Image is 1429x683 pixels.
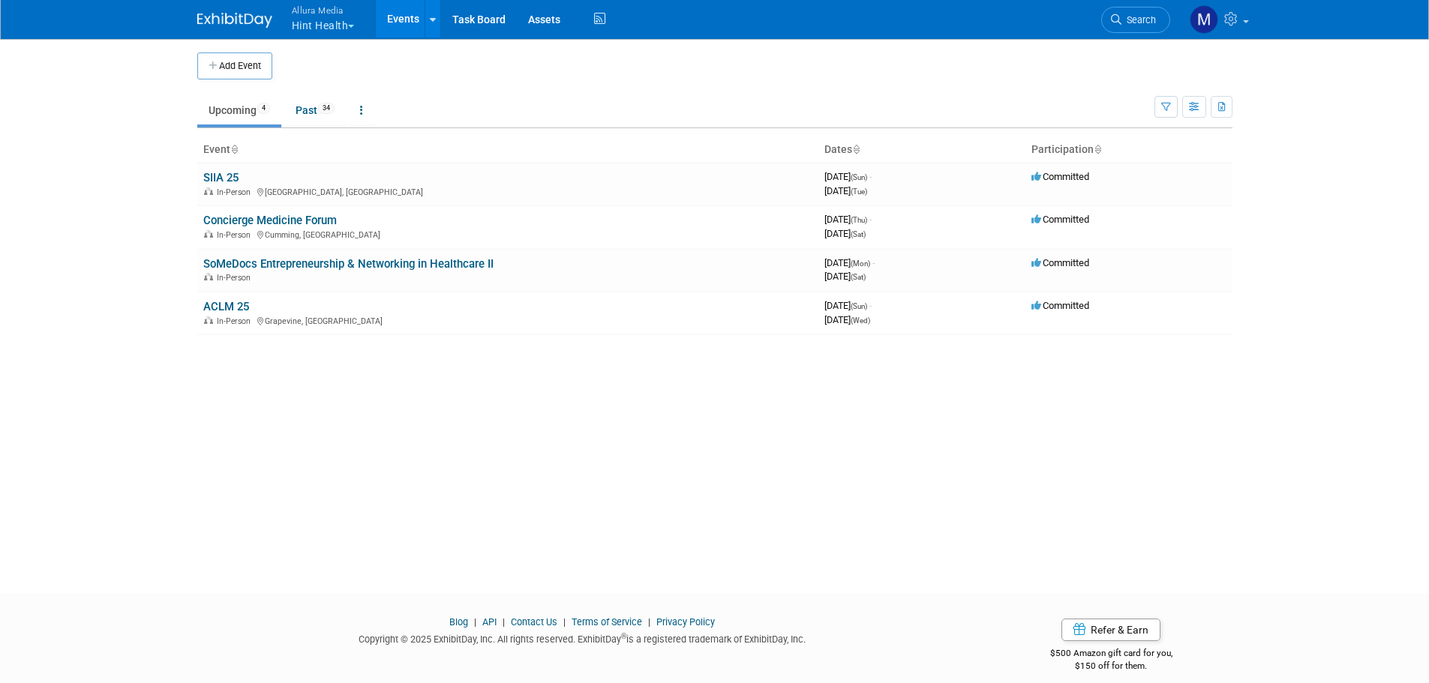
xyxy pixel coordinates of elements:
span: [DATE] [824,314,870,325]
span: - [869,214,872,225]
span: Search [1121,14,1156,25]
span: Committed [1031,257,1089,268]
span: (Mon) [851,259,870,268]
span: (Sun) [851,302,867,310]
a: Privacy Policy [656,616,715,628]
span: Allura Media [292,2,355,18]
a: Search [1101,7,1170,33]
sup: ® [621,632,626,640]
a: Upcoming4 [197,96,281,124]
button: Add Event [197,52,272,79]
span: (Sat) [851,230,866,238]
span: - [869,171,872,182]
span: Committed [1031,300,1089,311]
span: In-Person [217,273,255,283]
span: | [644,616,654,628]
span: Committed [1031,214,1089,225]
img: In-Person Event [204,230,213,238]
span: (Sat) [851,273,866,281]
img: In-Person Event [204,187,213,195]
a: Refer & Earn [1061,619,1160,641]
a: Sort by Participation Type [1094,143,1101,155]
a: Blog [449,616,468,628]
img: Max Fanwick [1190,5,1218,34]
div: Cumming, [GEOGRAPHIC_DATA] [203,228,812,240]
span: - [872,257,875,268]
span: [DATE] [824,228,866,239]
a: SoMeDocs Entrepreneurship & Networking in Healthcare II [203,257,494,271]
span: 4 [257,103,270,114]
span: Committed [1031,171,1089,182]
span: (Sun) [851,173,867,181]
a: Sort by Start Date [852,143,860,155]
a: Terms of Service [572,616,642,628]
span: | [499,616,509,628]
span: [DATE] [824,171,872,182]
a: SIIA 25 [203,171,239,184]
div: $500 Amazon gift card for you, [990,637,1232,672]
span: (Wed) [851,316,870,325]
div: [GEOGRAPHIC_DATA], [GEOGRAPHIC_DATA] [203,185,812,197]
span: In-Person [217,316,255,326]
a: Concierge Medicine Forum [203,214,337,227]
div: Copyright © 2025 ExhibitDay, Inc. All rights reserved. ExhibitDay is a registered trademark of Ex... [197,629,968,646]
span: | [470,616,480,628]
th: Event [197,137,818,163]
a: Contact Us [511,616,557,628]
th: Dates [818,137,1025,163]
span: [DATE] [824,300,872,311]
span: [DATE] [824,185,867,196]
span: | [560,616,569,628]
span: In-Person [217,187,255,197]
span: [DATE] [824,271,866,282]
img: In-Person Event [204,316,213,324]
span: - [869,300,872,311]
img: ExhibitDay [197,13,272,28]
a: ACLM 25 [203,300,249,313]
a: Past34 [284,96,346,124]
span: 34 [318,103,335,114]
div: Grapevine, [GEOGRAPHIC_DATA] [203,314,812,326]
img: In-Person Event [204,273,213,280]
th: Participation [1025,137,1232,163]
span: [DATE] [824,214,872,225]
span: (Tue) [851,187,867,196]
a: Sort by Event Name [230,143,238,155]
a: API [482,616,497,628]
div: $150 off for them. [990,660,1232,673]
span: In-Person [217,230,255,240]
span: [DATE] [824,257,875,268]
span: (Thu) [851,216,867,224]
